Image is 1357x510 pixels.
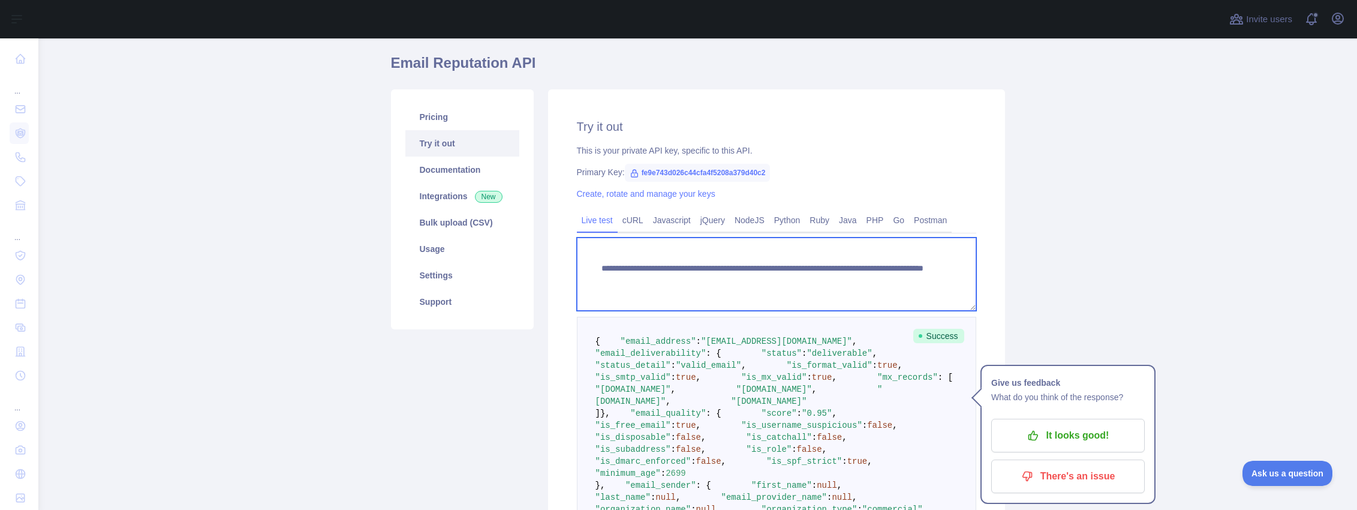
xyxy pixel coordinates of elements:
[822,445,827,454] span: ,
[751,481,812,490] span: "first_name"
[655,493,676,502] span: null
[696,457,721,466] span: false
[10,218,29,242] div: ...
[877,361,898,370] span: true
[691,457,696,466] span: :
[797,409,802,418] span: :
[991,390,1145,404] p: What do you think of the response?
[721,457,726,466] span: ,
[909,211,952,230] a: Postman
[805,211,834,230] a: Ruby
[701,433,706,442] span: ,
[577,118,976,135] h2: Try it out
[595,481,606,490] span: },
[595,445,671,454] span: "is_subaddress"
[807,349,872,358] span: "deliverable"
[666,397,670,406] span: ,
[625,481,696,490] span: "email_sender"
[676,433,701,442] span: false
[807,373,811,382] span: :
[847,457,868,466] span: true
[802,409,832,418] span: "0.95"
[676,361,741,370] span: "valid_email"
[595,469,661,478] span: "minimum_age"
[405,209,519,236] a: Bulk upload (CSV)
[618,211,648,230] a: cURL
[991,419,1145,452] button: It looks good!
[405,262,519,289] a: Settings
[892,421,897,430] span: ,
[595,421,671,430] span: "is_free_email"
[872,349,877,358] span: ,
[696,481,711,490] span: : {
[867,421,892,430] span: false
[812,481,817,490] span: :
[475,191,503,203] span: New
[676,373,696,382] span: true
[701,445,706,454] span: ,
[405,289,519,315] a: Support
[595,337,600,346] span: {
[834,211,862,230] a: Java
[10,389,29,413] div: ...
[595,373,671,382] span: "is_smtp_valid"
[832,409,837,418] span: ,
[991,376,1145,390] h1: Give us feedback
[577,211,618,230] a: Live test
[766,457,842,466] span: "is_spf_strict"
[812,373,832,382] span: true
[405,236,519,262] a: Usage
[651,493,655,502] span: :
[792,445,796,454] span: :
[837,481,842,490] span: ,
[1000,466,1136,487] p: There's an issue
[721,493,827,502] span: "email_provider_name"
[827,493,832,502] span: :
[676,421,696,430] span: true
[867,457,872,466] span: ,
[630,409,706,418] span: "email_quality"
[747,445,792,454] span: "is_role"
[696,337,701,346] span: :
[1227,10,1295,29] button: Invite users
[832,373,837,382] span: ,
[898,361,902,370] span: ,
[701,337,852,346] span: "[EMAIL_ADDRESS][DOMAIN_NAME]"
[842,433,847,442] span: ,
[1246,13,1292,26] span: Invite users
[666,469,686,478] span: 2699
[817,433,842,442] span: false
[405,157,519,183] a: Documentation
[741,373,807,382] span: "is_mx_valid"
[852,337,857,346] span: ,
[676,445,701,454] span: false
[696,421,701,430] span: ,
[762,349,802,358] span: "status"
[797,445,822,454] span: false
[671,361,676,370] span: :
[10,72,29,96] div: ...
[661,469,666,478] span: :
[405,130,519,157] a: Try it out
[741,421,862,430] span: "is_username_suspicious"
[862,211,889,230] a: PHP
[842,457,847,466] span: :
[391,53,1005,82] h1: Email Reputation API
[595,493,651,502] span: "last_name"
[671,373,676,382] span: :
[852,493,857,502] span: ,
[625,164,771,182] span: fe9e743d026c44cfa4f5208a379d40c2
[621,337,696,346] span: "email_address"
[1000,425,1136,446] p: It looks good!
[741,361,746,370] span: ,
[730,211,769,230] a: NodeJS
[577,189,715,199] a: Create, rotate and manage your keys
[817,481,837,490] span: null
[802,349,807,358] span: :
[696,373,701,382] span: ,
[787,361,872,370] span: "is_format_valid"
[671,433,676,442] span: :
[405,183,519,209] a: Integrations New
[577,166,976,178] div: Primary Key:
[671,385,676,394] span: ,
